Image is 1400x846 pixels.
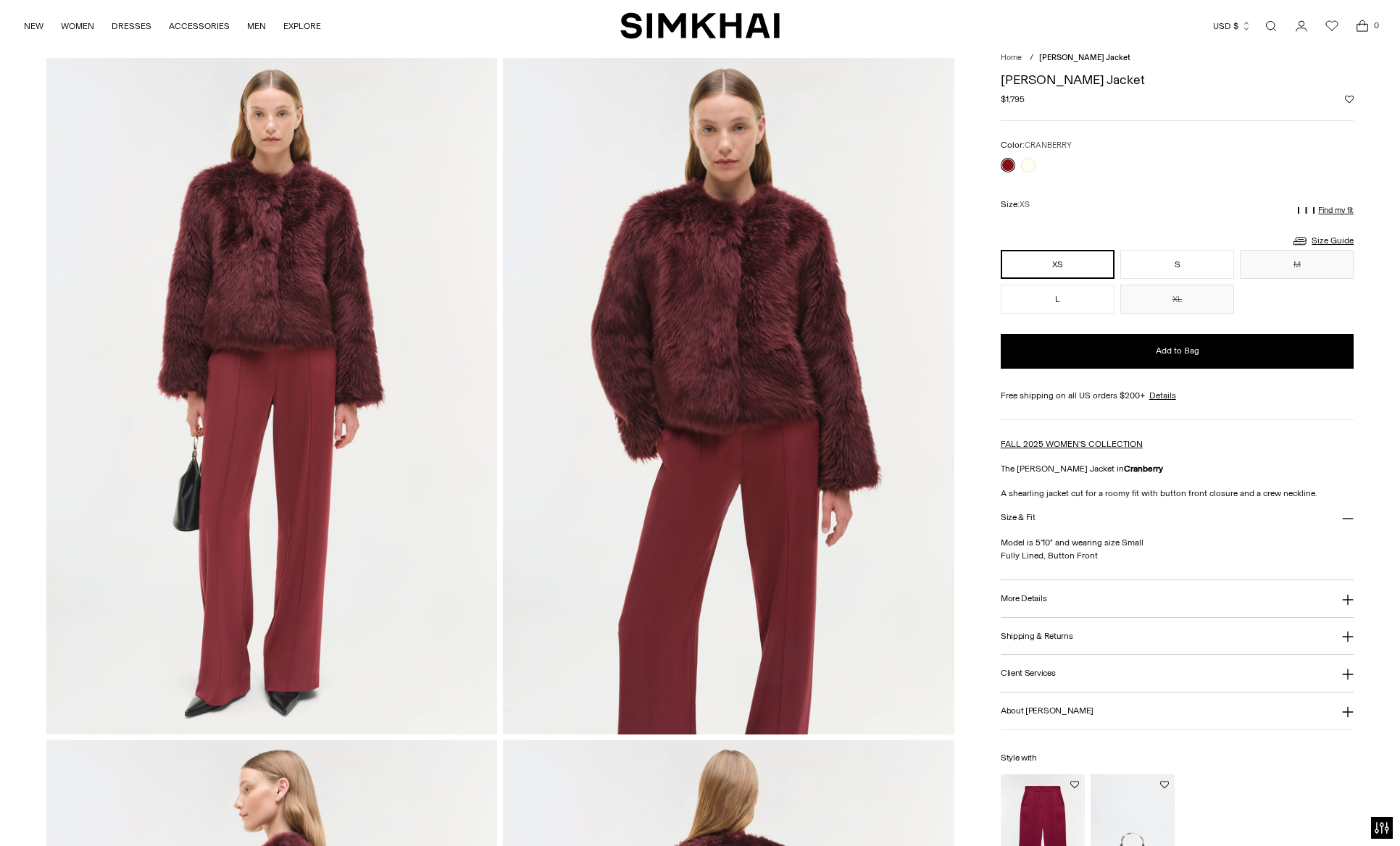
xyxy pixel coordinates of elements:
p: Model is 5'10" and wearing size Small Fully Lined, Button Front [1001,536,1354,562]
div: Free shipping on all US orders $200+ [1001,389,1354,402]
a: Go to the account page [1287,12,1316,41]
span: $1,795 [1001,93,1025,106]
span: 0 [1370,19,1383,32]
button: More Details [1001,580,1354,617]
h1: [PERSON_NAME] Jacket [1001,73,1354,86]
button: Client Services [1001,655,1354,692]
a: WOMEN [61,10,94,42]
a: NEW [24,10,43,42]
button: Size & Fit [1001,500,1354,537]
h6: Style with [1001,753,1354,763]
button: Add to Wishlist [1160,780,1169,789]
button: M [1240,250,1354,279]
p: The [PERSON_NAME] Jacket in [1001,462,1354,475]
a: DRESSES [112,10,151,42]
button: USD $ [1213,10,1251,42]
div: / [1030,52,1033,64]
a: Home [1001,53,1022,62]
h3: More Details [1001,594,1046,603]
button: XL [1120,285,1234,314]
h3: Client Services [1001,669,1056,678]
button: XS [1001,250,1114,279]
label: Size: [1001,198,1030,211]
button: L [1001,285,1114,314]
a: Size Guide [1291,232,1354,250]
button: Add to Bag [1001,334,1354,369]
a: Wishlist [1317,12,1346,41]
button: Shipping & Returns [1001,618,1354,655]
label: Color: [1001,138,1072,152]
a: Open search modal [1257,12,1286,41]
img: Natasha Shearling Jacket [46,58,498,734]
strong: Cranberry [1124,464,1163,474]
a: EXPLORE [283,10,321,42]
p: A shearling jacket cut for a roomy fit with button front closure and a crew neckline. [1001,487,1354,500]
button: Add to Wishlist [1070,780,1079,789]
a: ACCESSORIES [169,10,230,42]
img: Natasha Shearling Jacket [503,58,954,734]
h3: Size & Fit [1001,513,1036,522]
h3: About [PERSON_NAME] [1001,706,1093,716]
a: FALL 2025 WOMEN'S COLLECTION [1001,439,1143,449]
button: Add to Wishlist [1345,95,1354,104]
a: SIMKHAI [620,12,780,40]
span: XS [1020,200,1030,209]
h3: Shipping & Returns [1001,632,1073,641]
button: S [1120,250,1234,279]
a: MEN [247,10,266,42]
a: Details [1149,389,1176,402]
button: About [PERSON_NAME] [1001,692,1354,729]
nav: breadcrumbs [1001,52,1354,64]
a: Open cart modal [1348,12,1377,41]
span: [PERSON_NAME] Jacket [1039,53,1130,62]
iframe: Sign Up via Text for Offers [12,791,146,834]
span: CRANBERRY [1025,141,1072,150]
span: Add to Bag [1156,345,1199,357]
